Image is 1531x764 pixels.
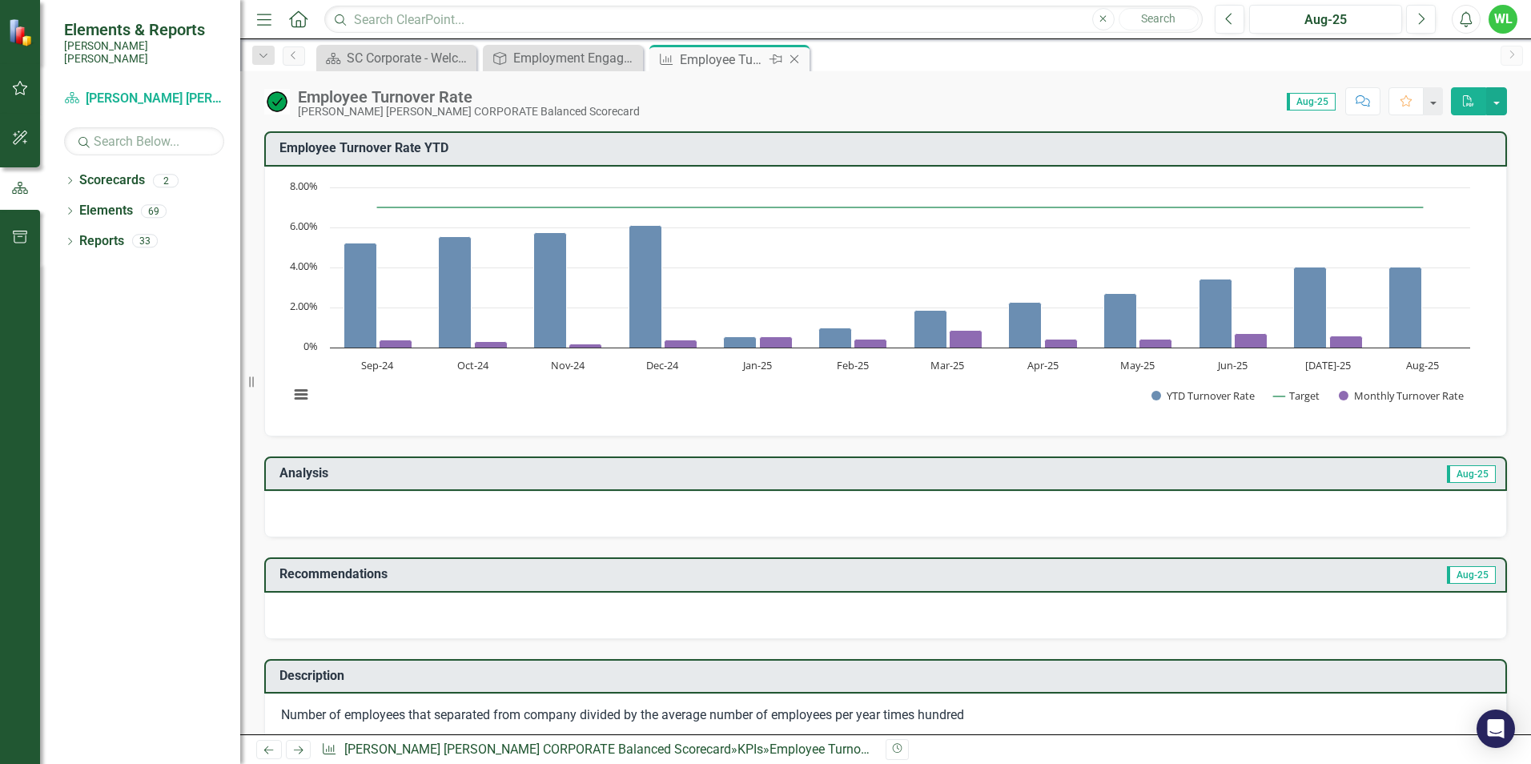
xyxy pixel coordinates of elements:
svg: Interactive chart [281,179,1478,420]
a: SC Corporate - Welcome to ClearPoint [320,48,472,68]
text: Aug-25 [1406,358,1439,372]
a: Elements [79,202,133,220]
text: [DATE]-25 [1305,358,1351,372]
h3: Analysis [279,466,878,481]
path: May-25, 2.68800052. YTD Turnover Rate. [1104,293,1137,348]
div: » » [321,741,874,759]
text: 8.00% [290,179,318,193]
path: Jun-25, 3.40720939. YTD Turnover Rate. [1199,279,1232,348]
text: Feb-25 [837,358,869,372]
img: ClearPoint Strategy [8,18,36,46]
path: Jun-25, 0.71920887. Monthly Turnover Rate. [1235,333,1268,348]
a: [PERSON_NAME] [PERSON_NAME] CORPORATE Balanced Scorecard [64,90,224,108]
path: Sep-24, 0.37267081. Monthly Turnover Rate. [380,340,412,348]
div: 33 [132,235,158,248]
div: SC Corporate - Welcome to ClearPoint [347,48,472,68]
path: Apr-25, 2.26656765. YTD Turnover Rate. [1009,302,1042,348]
button: Show Monthly Turnover Rate [1339,388,1464,403]
path: Jan-25, 0.55555556. YTD Turnover Rate. [724,336,757,348]
text: 6.00% [290,219,318,233]
path: Jul-25, 4.00601179. YTD Turnover Rate. [1294,267,1327,348]
path: Nov-24, 5.7206719. YTD Turnover Rate. [534,232,567,348]
text: Sep-24 [361,358,394,372]
button: View chart menu, Chart [290,384,312,406]
text: 4.00% [290,259,318,273]
h3: Recommendations [279,567,1110,581]
a: KPIs [737,742,763,757]
path: Feb-25, 0.98592752. YTD Turnover Rate. [819,328,852,348]
text: Apr-25 [1027,358,1059,372]
div: Chart. Highcharts interactive chart. [281,179,1490,420]
path: Feb-25, 0.43037196. Monthly Turnover Rate. [854,339,887,348]
path: Nov-24, 0.18598884. Monthly Turnover Rate. [569,344,602,348]
text: May-25 [1120,358,1155,372]
input: Search Below... [64,127,224,155]
div: Open Intercom Messenger [1477,710,1515,748]
text: Jan-25 [741,358,772,372]
input: Search ClearPoint... [324,6,1203,34]
div: Employee Turnover Rate​ [298,88,640,106]
g: Target, series 2 of 3. Line with 12 data points. [375,204,1426,211]
text: Nov-24 [551,358,585,372]
path: Oct-24, 0.31007752. Monthly Turnover Rate. [475,341,508,348]
button: Show Target [1273,388,1320,403]
path: Mar-25, 0.85626911. Monthly Turnover Rate. [950,330,982,348]
span: Search [1141,12,1175,25]
span: Aug-25 [1447,465,1496,483]
path: Jul-25, 0.5988024. Monthly Turnover Rate. [1330,336,1363,348]
path: Aug-25, 4.00601179. YTD Turnover Rate. [1389,267,1422,348]
span: Number of employees that separated from company divided by the average number of employees per ye... [281,707,964,722]
small: [PERSON_NAME] [PERSON_NAME] [64,39,224,66]
button: Show YTD Turnover Rate [1151,388,1256,403]
path: Oct-24, 5.53468306. YTD Turnover Rate. [439,236,472,348]
div: Employment Engagement, Development & Inclusion [513,48,639,68]
a: Employment Engagement, Development & Inclusion [487,48,639,68]
div: [PERSON_NAME] [PERSON_NAME] CORPORATE Balanced Scorecard [298,106,640,118]
button: Aug-25 [1249,5,1402,34]
h3: Description [279,669,1497,683]
path: Mar-25, 1.84219663. YTD Turnover Rate. [914,310,947,348]
span: Aug-25 [1287,93,1336,111]
span: Aug-25 [1447,566,1496,584]
text: Dec-24 [646,358,679,372]
div: 2 [153,174,179,187]
path: Dec-24, 0.37174721. Monthly Turnover Rate. [665,340,697,348]
button: WL [1489,5,1517,34]
path: May-25, 0.42143287. Monthly Turnover Rate. [1139,339,1172,348]
button: Search [1119,8,1199,30]
div: Employee Turnover Rate​ [680,50,765,70]
a: Reports [79,232,124,251]
span: Elements & Reports [64,20,224,39]
img: On Target [264,89,290,115]
text: Jun-25 [1216,358,1248,372]
text: Mar-25 [930,358,964,372]
a: Scorecards [79,171,145,190]
text: 2.00% [290,299,318,313]
path: Jan-25, 0.55555556. Monthly Turnover Rate. [760,336,793,348]
a: [PERSON_NAME] [PERSON_NAME] CORPORATE Balanced Scorecard [344,742,731,757]
g: YTD Turnover Rate, series 1 of 3. Bar series with 12 bars. [344,225,1422,348]
path: Sep-24, 5.22460554. YTD Turnover Rate. [344,243,377,348]
path: Dec-24, 6.09241911. YTD Turnover Rate. [629,225,662,348]
div: Aug-25 [1255,10,1396,30]
text: Oct-24 [457,358,489,372]
h3: Employee Turnover Rate​ YTD [279,141,1497,155]
div: 69 [141,204,167,218]
path: Apr-25, 0.42437102. Monthly Turnover Rate. [1045,339,1078,348]
div: Employee Turnover Rate​ [770,742,906,757]
text: 0% [303,339,318,353]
